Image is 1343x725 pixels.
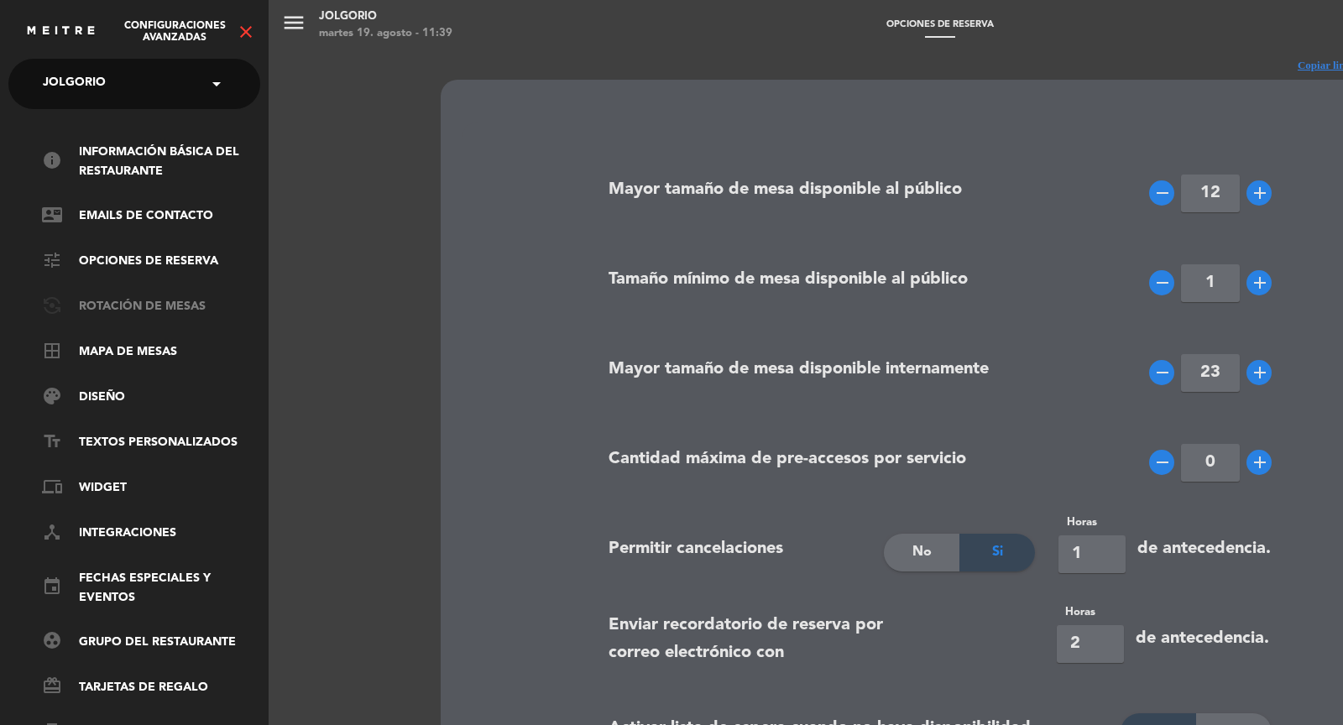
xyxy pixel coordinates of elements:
[42,522,62,542] i: device_hub
[43,66,106,102] span: Jolgorio
[236,22,256,42] i: close
[42,297,260,317] a: Rotación de Mesas
[42,341,62,361] i: border_all
[42,150,62,170] i: info
[42,675,62,696] i: card_giftcard
[42,677,260,697] a: Tarjetas de regalo
[42,477,62,497] i: phonelink
[42,386,62,406] i: palette
[42,250,62,270] i: tune
[42,206,260,227] a: Emails de Contacto
[113,20,236,44] span: Configuraciones avanzadas
[42,569,260,608] a: eventFechas especiales y eventos
[25,25,97,38] img: MEITRE
[42,143,260,181] a: Información básica del restaurante
[42,632,260,652] a: Grupo del restaurante
[42,205,62,225] i: contact_mail
[42,252,260,272] a: Opciones de reserva
[42,342,260,362] a: Mapa de mesas
[42,433,260,453] a: Textos Personalizados
[42,630,62,650] i: group_work
[42,524,260,544] a: Integraciones
[42,388,260,408] a: Diseño
[42,295,62,316] i: flip_camera_android
[42,431,62,451] i: text_fields
[42,478,260,498] a: Widget
[42,576,62,597] i: event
